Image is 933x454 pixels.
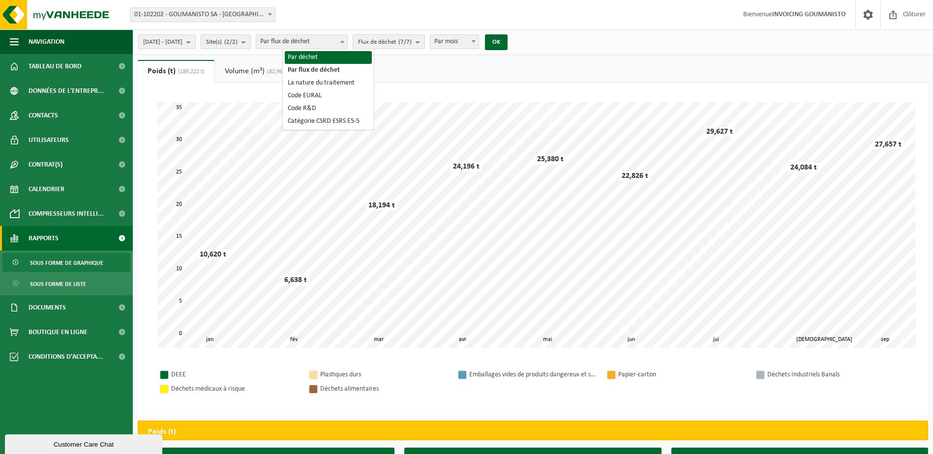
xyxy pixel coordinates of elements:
div: 25,380 t [535,154,566,164]
li: Par flux de déchet [285,64,372,77]
span: Documents [29,295,66,320]
li: Code R&D [285,102,372,115]
span: Par mois [430,35,479,49]
span: 01-102202 - GOUMANISTO SA - ANDENNE [130,8,275,22]
span: Calendrier [29,177,64,201]
div: 29,627 t [704,127,735,137]
span: Tableau de bord [29,54,82,79]
li: La nature du traitement [285,77,372,89]
span: Sous forme de graphique [30,254,103,272]
div: 22,826 t [619,171,651,181]
span: Sous forme de liste [30,275,86,293]
div: Papier-carton [618,369,746,381]
a: Sous forme de graphique [2,253,130,272]
count: (2/2) [224,39,238,45]
button: [DATE] - [DATE] [138,34,196,49]
div: 24,084 t [788,163,819,172]
span: Boutique en ligne [29,320,88,344]
span: (189,222 t) [176,69,205,75]
div: Déchets Industriels Banals [767,369,895,381]
span: Contacts [29,103,58,128]
count: (7/7) [398,39,412,45]
li: Code EURAL [285,89,372,102]
span: (82,960 m³) [265,69,296,75]
span: Utilisateurs [29,128,69,152]
span: Compresseurs intelli... [29,201,104,226]
span: [DATE] - [DATE] [143,35,182,50]
iframe: chat widget [5,432,164,454]
span: Données de l'entrepr... [29,79,104,103]
a: Poids (t) [138,60,214,83]
span: Par mois [430,34,479,49]
h2: Poids (t) [138,421,186,443]
a: Sous forme de liste [2,274,130,293]
strong: INVOICING GOUMANISTO [772,11,845,18]
div: 24,196 t [451,162,482,171]
li: Catégorie CSRD ESRS E5-5 [285,115,372,128]
span: Site(s) [206,35,238,50]
div: Emballages vides de produits dangereux et spéciaux [469,369,597,381]
button: Site(s)(2/2) [201,34,251,49]
span: Flux de déchet [358,35,412,50]
span: Contrat(s) [29,152,62,177]
span: 01-102202 - GOUMANISTO SA - ANDENNE [130,7,275,22]
button: Flux de déchet(7/7) [353,34,425,49]
div: Plastiques durs [320,369,448,381]
div: DEEE [171,369,299,381]
span: Rapports [29,226,59,251]
div: 27,657 t [873,140,904,149]
div: Déchets alimentaires [320,383,448,395]
button: OK [485,34,508,50]
span: Navigation [29,29,64,54]
li: Par déchet [285,51,372,64]
div: 18,194 t [366,200,397,210]
a: Volume (m³) [215,60,305,83]
div: Déchets médicaux à risque [171,383,299,395]
div: 6,638 t [282,275,309,285]
span: Par flux de déchet [256,34,348,49]
div: 10,620 t [197,250,229,259]
span: Conditions d'accepta... [29,344,103,369]
span: Par flux de déchet [256,35,347,49]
